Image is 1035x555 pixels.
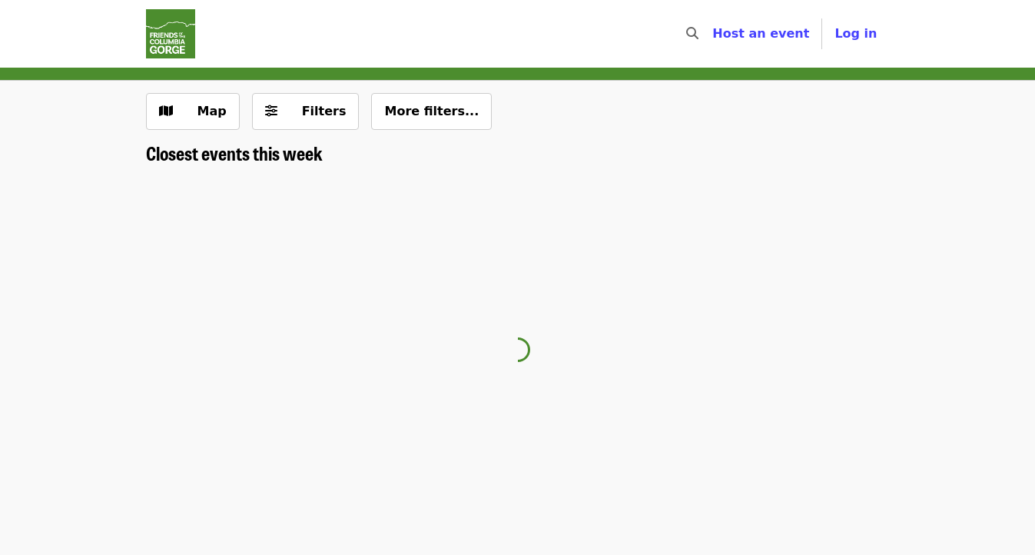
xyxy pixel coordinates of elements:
[252,93,360,130] button: Filters (0 selected)
[822,18,889,49] button: Log in
[146,139,323,166] span: Closest events this week
[302,104,347,118] span: Filters
[834,26,877,41] span: Log in
[134,142,902,165] div: Closest events this week
[146,93,240,130] button: Show map view
[371,93,492,130] button: More filters...
[712,26,809,41] a: Host an event
[146,142,323,165] a: Closest events this week
[384,104,479,118] span: More filters...
[159,104,173,118] i: map icon
[146,9,195,58] img: Friends Of The Columbia Gorge - Home
[265,104,277,118] i: sliders-h icon
[708,15,720,52] input: Search
[197,104,227,118] span: Map
[686,26,698,41] i: search icon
